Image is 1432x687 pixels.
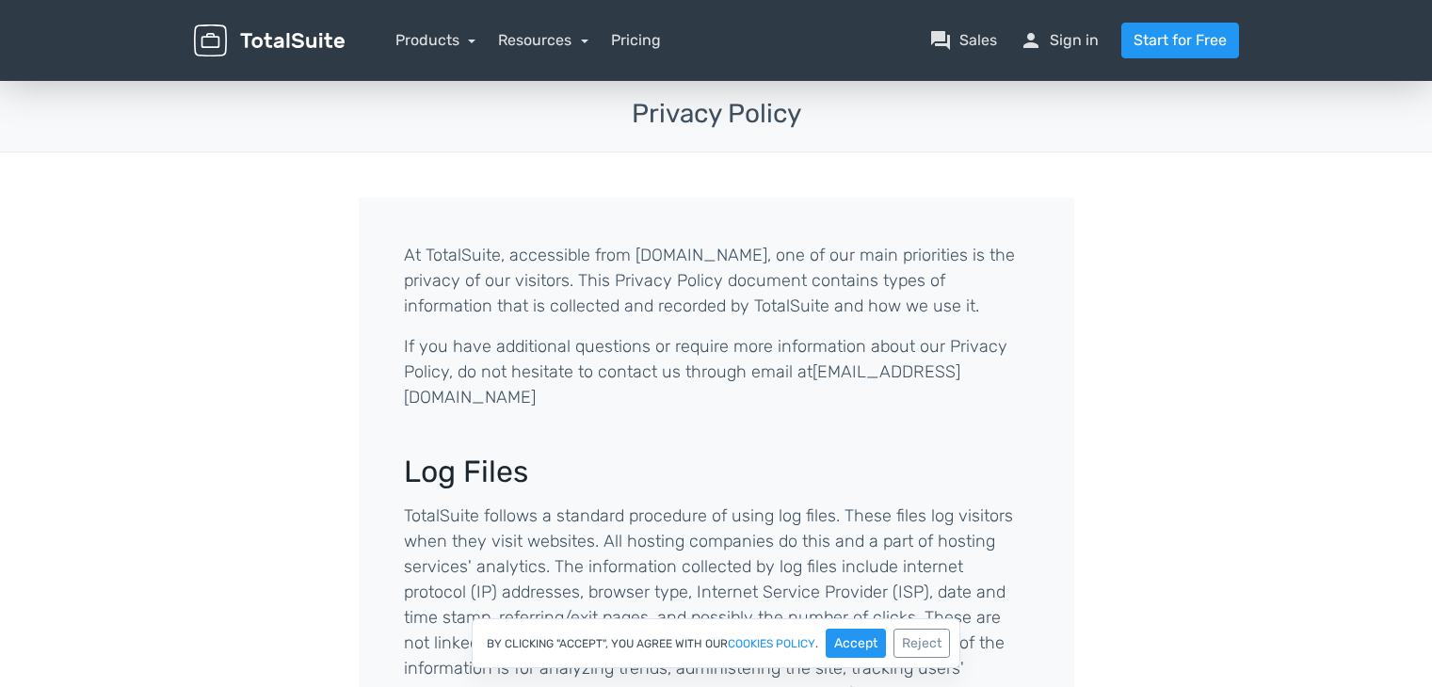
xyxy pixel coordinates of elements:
button: Reject [893,629,950,658]
a: Products [395,31,476,49]
div: By clicking "Accept", you agree with our . [472,618,960,668]
span: question_answer [929,29,952,52]
button: Accept [826,629,886,658]
a: question_answerSales [929,29,997,52]
h2: Log Files [404,455,1029,488]
a: personSign in [1020,29,1099,52]
h3: Privacy Policy [194,100,1239,129]
a: Resources [498,31,588,49]
img: TotalSuite for WordPress [194,24,345,57]
a: Pricing [611,29,661,52]
p: If you have additional questions or require more information about our Privacy Policy, do not hes... [404,334,1029,410]
span: person [1020,29,1042,52]
a: Start for Free [1121,23,1239,58]
a: cookies policy [728,638,815,649]
p: At TotalSuite, accessible from [DOMAIN_NAME], one of our main priorities is the privacy of our vi... [404,243,1029,319]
